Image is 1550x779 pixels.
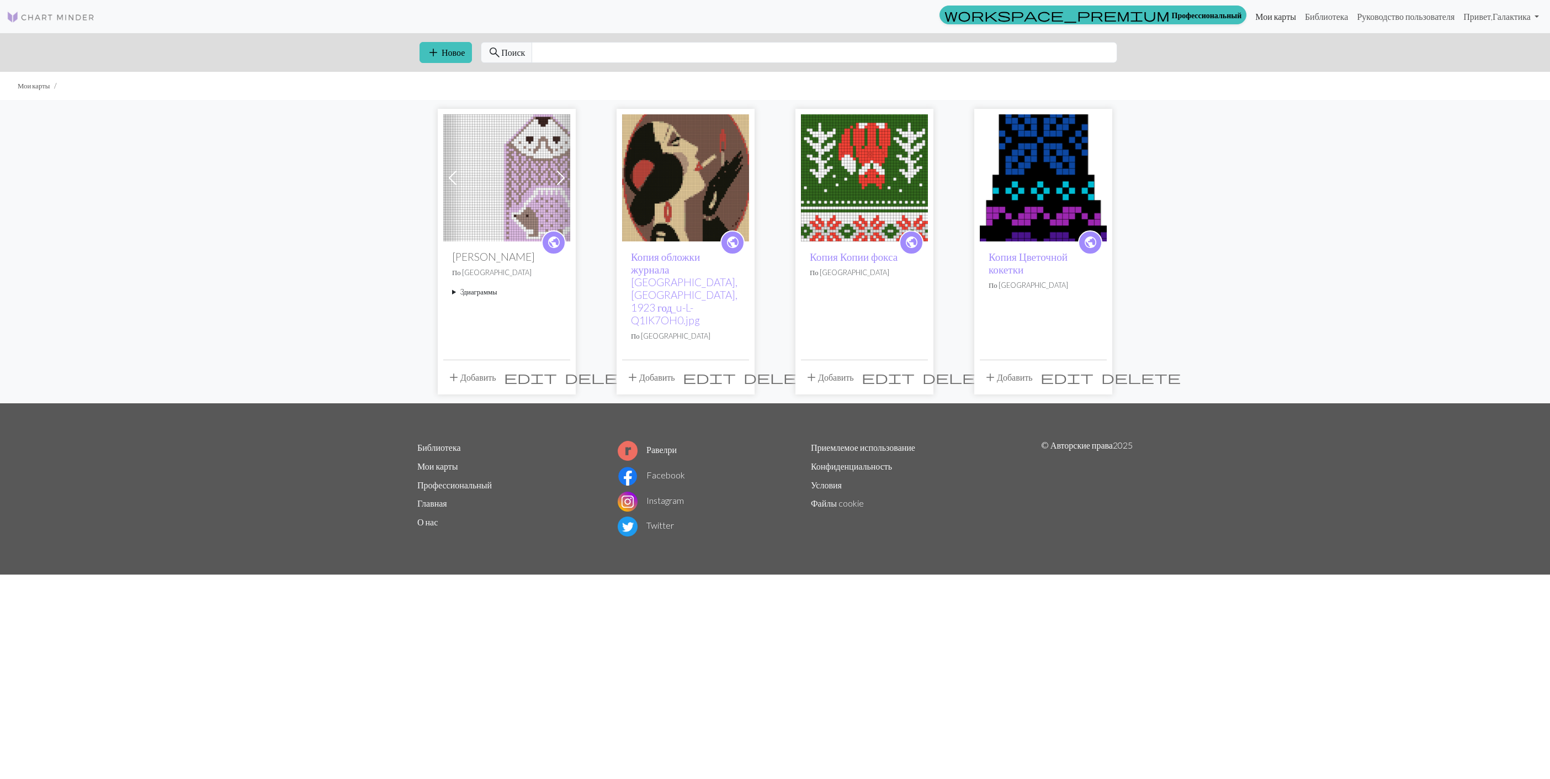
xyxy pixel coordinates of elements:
[452,250,561,263] h2: [PERSON_NAME]
[452,287,561,297] summary: 3диаграммы
[811,461,892,471] a: Конфиденциальность
[561,367,648,388] button: Удалить
[801,171,928,182] a: лиса
[420,42,472,63] button: Новое
[547,231,561,254] i: public
[905,231,919,254] i: public
[1097,367,1185,388] button: Удалить
[1459,6,1543,28] a: Привет,Галактика
[417,461,458,471] a: Мои карты
[501,46,525,59] span: Поиск
[7,10,95,24] img: Логотип
[542,230,566,255] a: public
[1041,370,1094,385] span: edit
[417,517,438,527] a: О нас
[989,280,1098,291] p: По [GEOGRAPHIC_DATA]
[805,370,818,385] span: add
[1037,367,1097,388] button: Edit
[1251,6,1300,28] a: Мои карты
[618,441,638,461] img: Логотип Ravelry
[618,517,638,536] img: Логотип Twitter
[726,231,740,254] i: public
[811,498,864,508] a: Файлы cookie
[1101,370,1181,385] span: delete
[504,371,557,384] i: Edit
[801,367,858,388] button: Добавить
[683,370,736,385] span: edit
[862,371,915,384] i: Edit
[905,234,919,251] span: public
[858,367,919,388] button: Edit
[980,171,1107,182] a: Цветочная Коромысло
[1352,6,1459,28] a: Руководство пользователя
[500,367,561,388] button: Edit
[488,45,501,60] span: search
[801,114,928,241] img: лиса
[1041,439,1133,539] p: © Авторские права 2025
[417,442,461,452] a: Библиотека
[811,442,915,452] a: Приемлемое использование
[919,367,1006,388] button: Удалить
[1084,234,1097,251] span: public
[417,498,447,508] a: Главная
[622,367,679,388] button: Добавить
[980,114,1107,241] img: Цветочная Коромысло
[622,171,749,182] a: Обложка журнала Nuevo Mundo, Испания, 1923 год_u-L-Q1IK7OH0.jpg
[720,230,745,255] a: public
[618,470,685,480] a: Facebook
[443,367,500,388] button: Добавить
[1041,371,1094,384] i: Edit
[618,466,638,486] img: Логотип Facebook
[922,370,1002,385] span: delete
[810,250,898,263] a: Копия Копии фокса
[740,367,827,388] button: Удалить
[1300,6,1353,28] a: Библиотека
[989,250,1068,276] a: Копия Цветочной кокетки
[618,520,674,530] a: Twitter
[944,7,1170,23] span: workspace_premium
[726,234,740,251] span: public
[899,230,923,255] a: public
[565,370,644,385] span: delete
[811,480,842,490] a: Условия
[1078,230,1102,255] a: public
[744,370,823,385] span: delete
[427,45,440,60] span: add
[447,370,460,385] span: add
[939,6,1247,24] a: Профессиональный
[683,371,736,384] i: Edit
[547,234,561,251] span: public
[862,370,915,385] span: edit
[810,267,919,278] p: По [GEOGRAPHIC_DATA]
[631,331,740,341] p: По [GEOGRAPHIC_DATA]
[622,114,749,241] img: Обложка журнала Nuevo Mundo, Испания, 1923 год_u-L-Q1IK7OH0.jpg
[626,370,639,385] span: add
[443,114,570,241] img: Hérisson
[631,250,737,327] a: Копия обложки журнала [GEOGRAPHIC_DATA], [GEOGRAPHIC_DATA], 1923 год_u-L-Q1IK7OH0.jpg
[443,171,570,182] a: Hérisson
[417,480,492,490] a: Профессиональный
[984,370,997,385] span: add
[504,370,557,385] span: edit
[980,367,1037,388] button: Добавить
[618,495,684,506] a: Instagram
[618,444,677,455] a: Равелри
[618,492,638,512] img: Логотип Instagram
[18,81,50,91] li: Мои карты
[452,267,561,278] p: По [GEOGRAPHIC_DATA]
[1084,231,1097,254] i: public
[679,367,740,388] button: Edit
